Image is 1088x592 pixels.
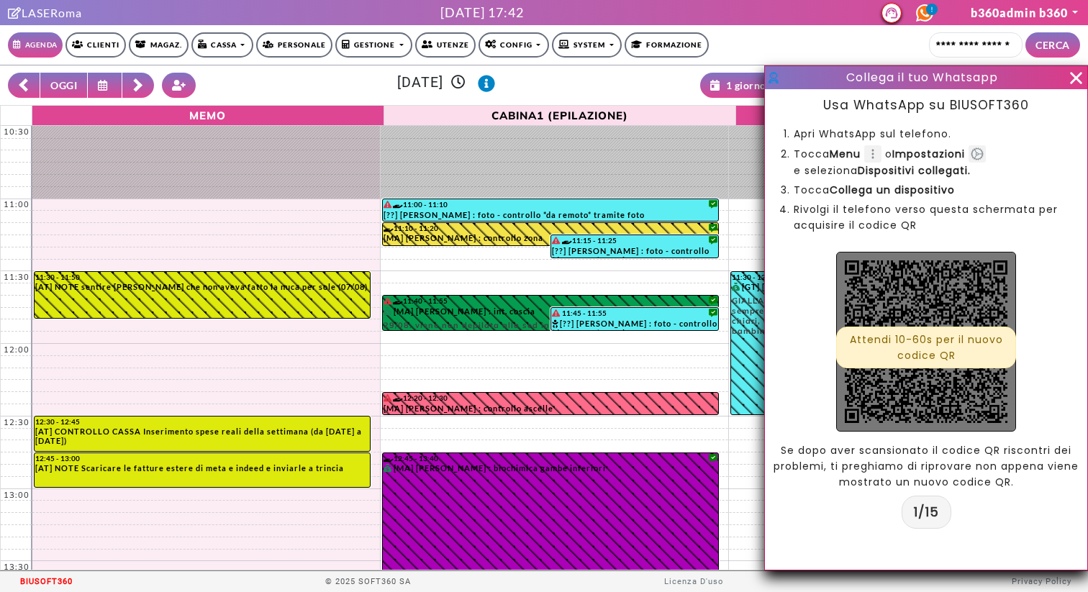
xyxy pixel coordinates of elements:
span: e seleziona [794,163,971,178]
div: Se dopo aver scansionato il codice QR riscontri dei problemi, ti preghiamo di riprovare non appen... [765,442,1087,490]
a: b360admin b360 [971,6,1079,19]
span: Tocca [794,183,955,197]
div: 12:45 - 13:00 [35,454,369,463]
i: PAGATO [384,464,394,472]
a: Clicca per andare alla pagina di firmaLASERoma [8,6,82,19]
span: GIALLA, max 40 anni -inguine, gambe complete e ascelle. mai laser, fa sempre la ceretta, ultima s... [732,291,1066,336]
b: Impostazioni [892,147,965,161]
b: Menu [830,147,861,161]
i: Il cliente ha degli insoluti [552,237,560,244]
i: PAGATO [732,283,743,291]
div: [AT] NOTE sentire [PERSON_NAME] che non aveva fatto la nuca per sole (07/08) [35,282,369,291]
i: Il cliente ha degli insoluti [384,201,391,208]
div: [MA] [PERSON_NAME] : controllo ascelle [384,404,718,414]
input: Cerca cliente... [929,32,1023,58]
div: 12:20 - 12:30 [384,393,718,403]
a: Formazione [625,32,709,58]
a: Utenze [415,32,476,58]
button: CERCA [1025,32,1080,58]
span: 29/08: viene non depilata alla sed inguine perchè aveva letto il mess ma secondo lei era meglio c... [384,316,718,360]
i: Il cliente ha degli insoluti [384,394,391,401]
li: Rivolgi il telefono verso questa schermata per acquisire il codice QR [794,201,1058,233]
div: [MA] [PERSON_NAME] : controllo zona [384,233,718,245]
div: 13:30 [1,562,32,572]
h3: [DATE] [204,74,688,92]
span: Memo [36,107,380,122]
div: 11:30 - 12:30 [732,273,1066,281]
div: 11:30 - 11:50 [35,273,369,281]
div: [??] [PERSON_NAME] : foto - controllo *da remoto* tramite foto [552,246,717,258]
div: 12:30 [1,417,32,427]
a: Cassa [191,32,253,58]
div: [AT] CONTROLLO CASSA Inserimento spese reali della settimana (da [DATE] a [DATE]) [35,427,369,445]
div: [??] [PERSON_NAME] : foto - controllo *da remoto* tramite foto [552,319,717,330]
div: 11:30 [1,272,32,282]
b: Collega un dispositivo [830,183,955,197]
div: 12:30 - 12:45 [35,417,369,426]
span: Collega il tuo Whatsapp [846,69,998,86]
a: Personale [256,32,332,58]
span: Tocca [794,146,861,162]
b: Dispositivi collegati. [858,163,971,178]
a: Privacy Policy [1012,577,1071,586]
div: 11:15 - 11:25 [552,236,717,245]
i: Il cliente ha degli insoluti [384,297,391,304]
div: [DATE] 17:42 [440,3,524,22]
div: 11:40 - 11:55 [384,296,718,306]
a: SYSTEM [552,32,622,58]
div: 12:00 [1,345,32,355]
a: Clienti [65,32,126,58]
div: [MA] [PERSON_NAME] : int. coscia [384,306,718,330]
div: 11:00 - 11:10 [384,200,718,209]
a: Config [479,32,549,58]
div: [??] [PERSON_NAME] : foto - controllo *da remoto* tramite foto [384,210,718,221]
div: 12:45 - 13:40 [384,454,718,463]
span: o [885,146,965,162]
a: Magaz. [129,32,189,58]
div: Attendi 10-60s per il nuovo codice QR [836,327,1016,368]
div: 11:10 - 11:20 [384,224,718,232]
i: PAGATO [384,307,394,315]
a: Gestione [335,32,412,58]
a: Licenza D'uso [664,577,723,586]
span: CABINA2 (consulenze) [740,107,1084,122]
i: Clicca per andare alla pagina di firma [8,7,22,19]
a: Agenda [8,32,63,58]
div: 1 giorno [710,78,766,93]
div: [MA] [PERSON_NAME] : biochimica gambe inferiori [384,463,718,477]
button: OGGI [40,73,88,98]
h3: Usa WhatsApp su BIUSOFT360 [765,98,1087,114]
button: Crea nuovo contatto rapido [162,73,196,98]
div: 1 / 15 [902,496,951,529]
div: 13:00 [1,490,32,500]
i: Il cliente ha degli insoluti [552,309,560,317]
div: 11:00 [1,199,32,209]
li: Apri WhatsApp sul telefono. [794,126,1058,142]
div: 10:30 [1,127,32,137]
div: [GT] [PERSON_NAME] : consulenza - diagnosi [732,282,1066,336]
div: 11:45 - 11:55 [552,309,717,318]
span: CABINA1 (epilazione) [388,107,732,122]
div: [AT] NOTE Scaricare le fatture estere di meta e indeed e inviarle a trincia [35,463,369,473]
